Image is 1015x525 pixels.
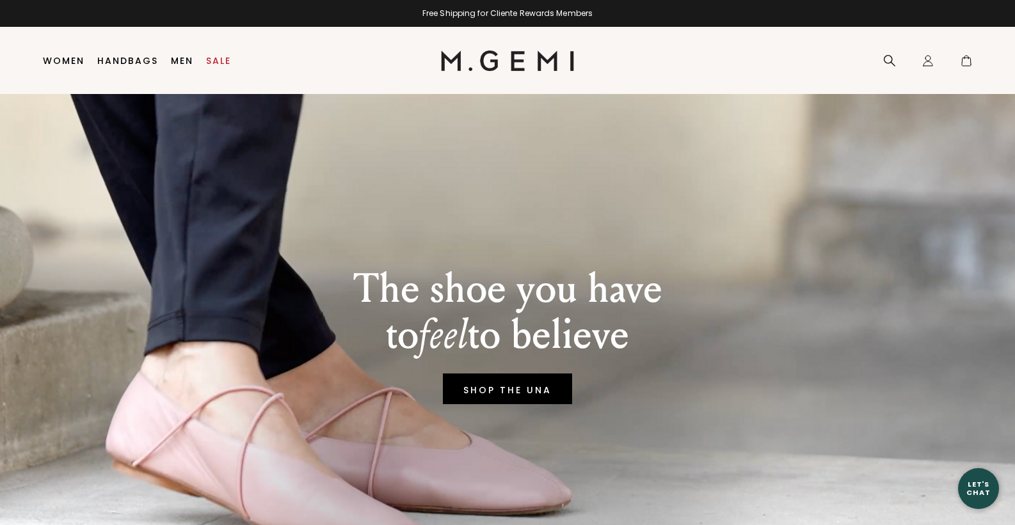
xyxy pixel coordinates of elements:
[353,312,662,358] p: to to believe
[443,373,572,404] a: SHOP THE UNA
[206,56,231,66] a: Sale
[171,56,193,66] a: Men
[419,310,468,359] em: feel
[97,56,158,66] a: Handbags
[958,480,999,496] div: Let's Chat
[43,56,84,66] a: Women
[441,51,575,71] img: M.Gemi
[353,266,662,312] p: The shoe you have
